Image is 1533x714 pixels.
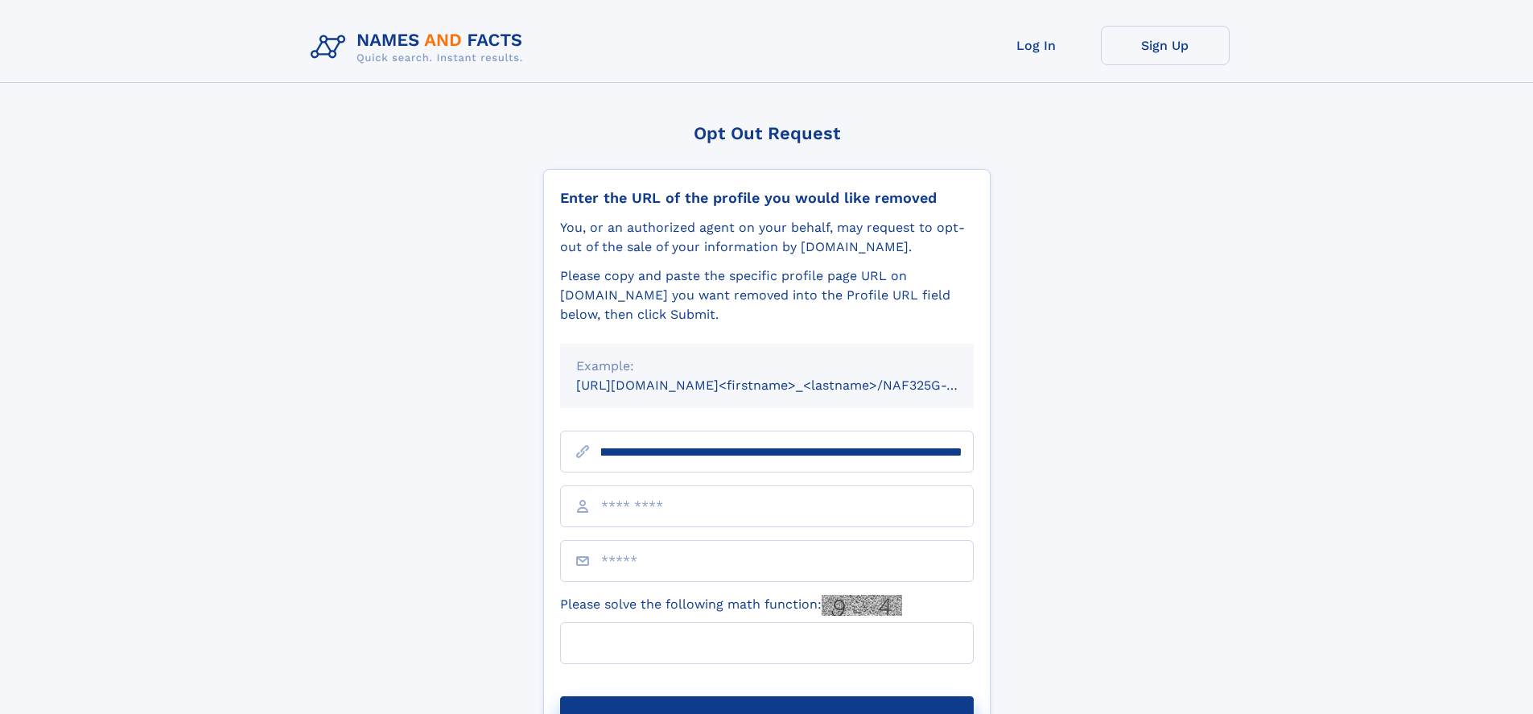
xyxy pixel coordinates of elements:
[1101,26,1230,65] a: Sign Up
[560,189,974,207] div: Enter the URL of the profile you would like removed
[560,218,974,257] div: You, or an authorized agent on your behalf, may request to opt-out of the sale of your informatio...
[576,357,958,376] div: Example:
[560,266,974,324] div: Please copy and paste the specific profile page URL on [DOMAIN_NAME] you want removed into the Pr...
[576,378,1004,393] small: [URL][DOMAIN_NAME]<firstname>_<lastname>/NAF325G-xxxxxxxx
[560,595,902,616] label: Please solve the following math function:
[972,26,1101,65] a: Log In
[543,123,991,143] div: Opt Out Request
[304,26,536,69] img: Logo Names and Facts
